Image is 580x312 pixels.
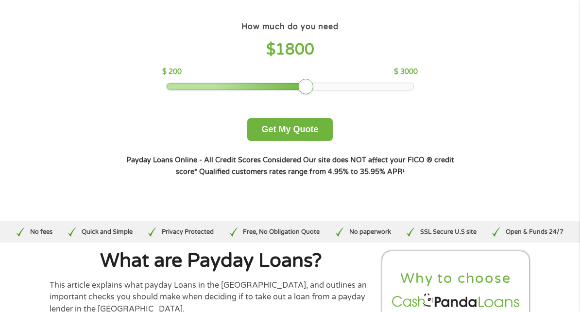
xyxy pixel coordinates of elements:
h4: How much do you need [241,22,339,32]
p: Privacy Protected [162,227,214,237]
strong: Qualified customers rates range from 4.95% to 35.95% APR¹ [199,168,405,176]
button: Get My Quote [247,118,332,141]
h1: What are Payday Loans? [50,251,372,271]
p: No paperwork [349,227,391,237]
strong: Payday Loans Online - All Credit Scores Considered [126,156,301,164]
h4: $ [162,40,417,60]
p: No fees [30,227,52,237]
h2: Why to choose [390,270,521,288]
strong: Our site does NOT affect your FICO ® credit score* [176,156,454,176]
p: $ 200 [162,67,182,77]
p: Quick and Simple [82,227,133,237]
p: SSL Secure U.S site [420,227,477,237]
p: Free, No Obligation Quote [243,227,320,237]
p: Open & Funds 24/7 [506,227,563,237]
p: $ 3000 [394,67,418,77]
span: 1800 [275,40,314,59]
